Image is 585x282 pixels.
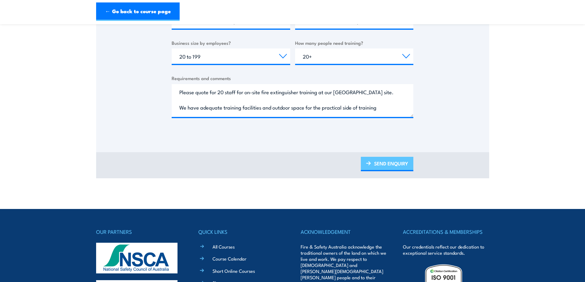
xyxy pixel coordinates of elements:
[301,227,387,236] h4: ACKNOWLEDGEMENT
[96,2,180,21] a: ← Go back to course page
[295,39,414,46] label: How many people need training?
[96,243,177,273] img: nsca-logo-footer
[361,157,413,171] a: SEND ENQUIRY
[213,243,235,250] a: All Courses
[403,244,489,256] p: Our credentials reflect our dedication to exceptional service standards.
[403,227,489,236] h4: ACCREDITATIONS & MEMBERSHIPS
[172,39,290,46] label: Business size by employees?
[213,255,247,262] a: Course Calendar
[198,227,284,236] h4: QUICK LINKS
[213,268,255,274] a: Short Online Courses
[172,75,413,82] label: Requirements and comments
[96,227,182,236] h4: OUR PARTNERS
